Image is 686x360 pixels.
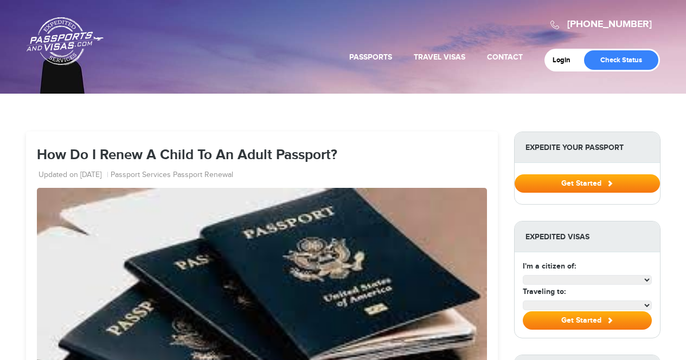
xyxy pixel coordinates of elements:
a: Passports [349,53,392,62]
strong: Expedite Your Passport [515,132,660,163]
a: Passport Renewal [173,170,233,181]
h1: How Do I Renew A Child To An Adult Passport? [37,148,487,163]
a: Get Started [515,179,660,187]
strong: Expedited Visas [515,221,660,252]
a: Passports & [DOMAIN_NAME] [27,17,104,66]
label: I'm a citizen of: [523,260,576,272]
a: Travel Visas [414,53,465,62]
a: Login [553,56,578,64]
button: Get Started [523,311,652,330]
button: Get Started [515,174,660,193]
a: Passport Services [111,170,171,181]
a: [PHONE_NUMBER] [567,18,652,30]
a: Contact [487,53,523,62]
label: Traveling to: [523,286,566,297]
a: Check Status [584,50,658,70]
li: Updated on [DATE] [39,170,108,181]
